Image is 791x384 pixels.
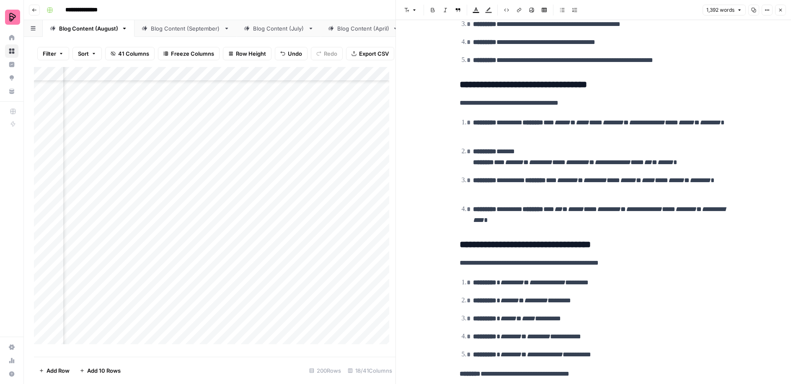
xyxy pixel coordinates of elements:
[171,49,214,58] span: Freeze Columns
[105,47,155,60] button: 41 Columns
[324,49,337,58] span: Redo
[34,364,75,377] button: Add Row
[5,7,18,28] button: Workspace: Preply
[236,49,266,58] span: Row Height
[223,47,271,60] button: Row Height
[311,47,343,60] button: Redo
[5,44,18,58] a: Browse
[43,20,134,37] a: Blog Content (August)
[87,366,121,375] span: Add 10 Rows
[118,49,149,58] span: 41 Columns
[43,49,56,58] span: Filter
[72,47,102,60] button: Sort
[151,24,220,33] div: Blog Content (September)
[337,24,389,33] div: Blog Content (April)
[288,49,302,58] span: Undo
[134,20,237,37] a: Blog Content (September)
[5,367,18,381] button: Help + Support
[5,354,18,367] a: Usage
[37,47,69,60] button: Filter
[5,340,18,354] a: Settings
[703,5,746,15] button: 1,392 words
[706,6,734,14] span: 1,392 words
[253,24,305,33] div: Blog Content (July)
[47,366,70,375] span: Add Row
[5,71,18,85] a: Opportunities
[359,49,389,58] span: Export CSV
[321,20,406,37] a: Blog Content (April)
[78,49,89,58] span: Sort
[346,47,394,60] button: Export CSV
[5,10,20,25] img: Preply Logo
[59,24,118,33] div: Blog Content (August)
[158,47,220,60] button: Freeze Columns
[306,364,344,377] div: 200 Rows
[5,85,18,98] a: Your Data
[5,58,18,71] a: Insights
[75,364,126,377] button: Add 10 Rows
[5,31,18,44] a: Home
[344,364,395,377] div: 18/41 Columns
[275,47,308,60] button: Undo
[237,20,321,37] a: Blog Content (July)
